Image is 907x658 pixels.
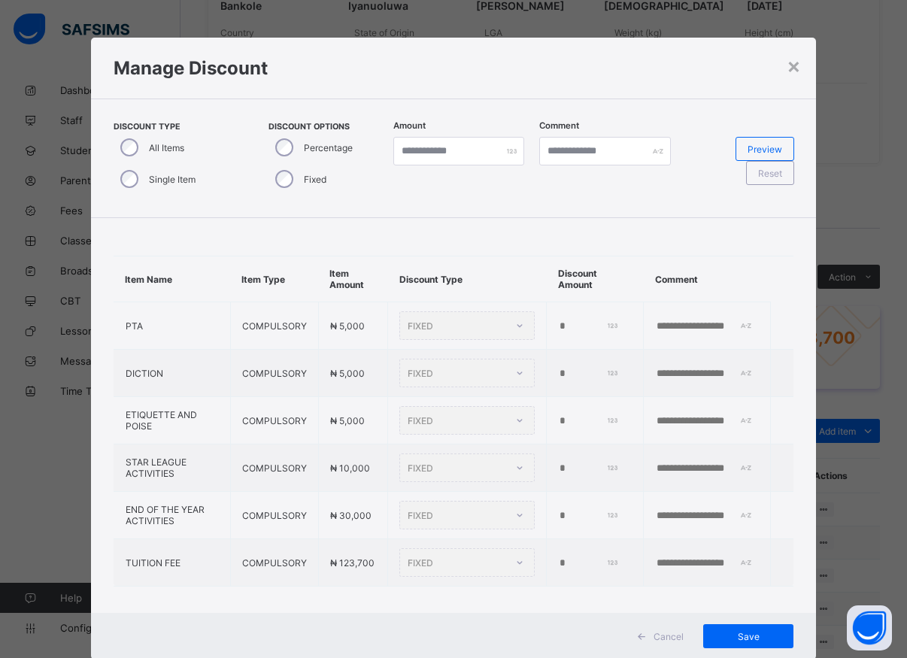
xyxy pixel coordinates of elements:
[714,631,782,642] span: Save
[114,492,230,539] td: END OF THE YEAR ACTIVITIES
[114,302,230,350] td: PTA
[330,462,370,474] span: ₦ 10,000
[268,122,385,132] span: Discount Options
[388,256,547,302] th: Discount Type
[230,539,318,587] td: COMPULSORY
[654,631,684,642] span: Cancel
[393,120,426,131] label: Amount
[230,397,318,444] td: COMPULSORY
[230,444,318,492] td: COMPULSORY
[114,444,230,492] td: STAR LEAGUE ACTIVITIES
[644,256,771,302] th: Comment
[114,397,230,444] td: ETIQUETTE AND POISE
[330,320,365,332] span: ₦ 5,000
[330,557,375,569] span: ₦ 123,700
[230,302,318,350] td: COMPULSORY
[114,122,238,132] span: Discount Type
[149,142,184,153] label: All Items
[330,510,372,521] span: ₦ 30,000
[114,350,230,397] td: DICTION
[114,57,794,79] h1: Manage Discount
[847,605,892,650] button: Open asap
[114,256,230,302] th: Item Name
[330,415,365,426] span: ₦ 5,000
[330,368,365,379] span: ₦ 5,000
[758,168,782,179] span: Reset
[114,539,230,587] td: TUITION FEE
[149,174,196,185] label: Single Item
[304,174,326,185] label: Fixed
[547,256,644,302] th: Discount Amount
[230,256,318,302] th: Item Type
[318,256,388,302] th: Item Amount
[748,144,782,155] span: Preview
[230,350,318,397] td: COMPULSORY
[539,120,579,131] label: Comment
[230,492,318,539] td: COMPULSORY
[787,53,801,78] div: ×
[304,142,353,153] label: Percentage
